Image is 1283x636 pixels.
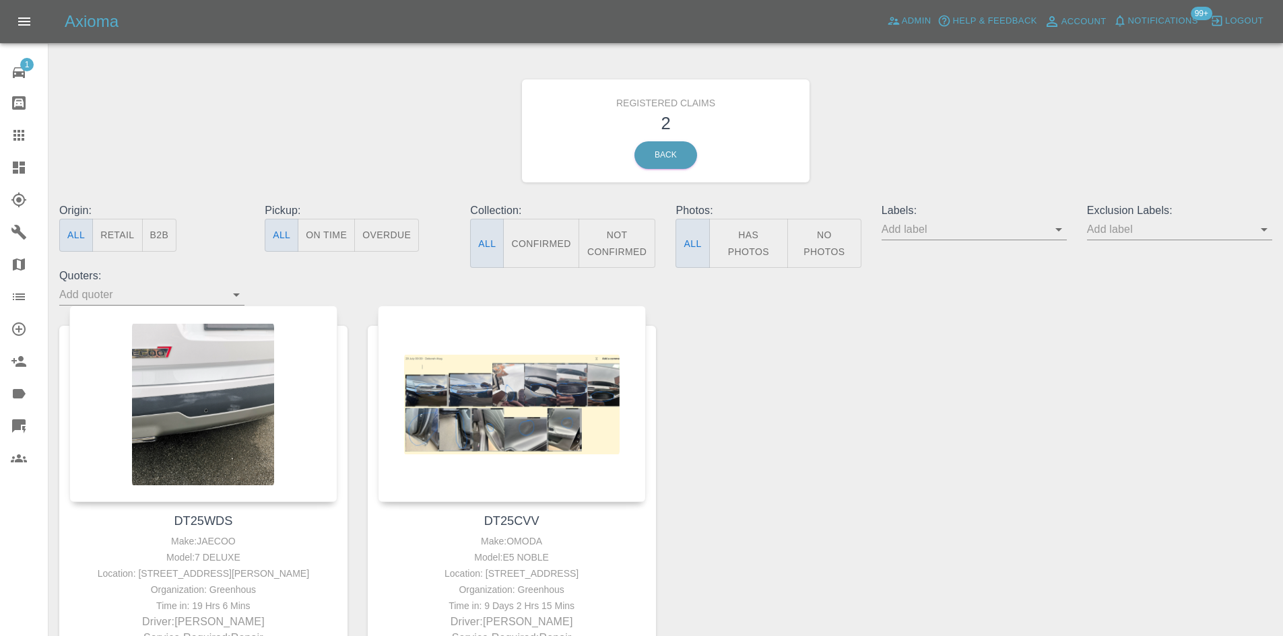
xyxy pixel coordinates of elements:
[1061,14,1107,30] span: Account
[381,565,643,581] div: Location: [STREET_ADDRESS]
[532,90,800,110] h6: Registered Claims
[902,13,931,29] span: Admin
[882,203,1067,219] p: Labels:
[73,549,334,565] div: Model: 7 DELUXE
[1049,220,1068,239] button: Open
[676,203,861,219] p: Photos:
[227,285,246,304] button: Open
[952,13,1037,29] span: Help & Feedback
[1255,220,1274,239] button: Open
[59,203,244,219] p: Origin:
[59,268,244,284] p: Quoters:
[503,219,579,268] button: Confirmed
[1110,11,1202,32] button: Notifications
[470,203,655,219] p: Collection:
[20,58,34,71] span: 1
[1191,7,1212,20] span: 99+
[1041,11,1110,32] a: Account
[634,141,697,169] a: Back
[265,219,298,252] button: All
[73,598,334,614] div: Time in: 19 Hrs 6 Mins
[73,565,334,581] div: Location: [STREET_ADDRESS][PERSON_NAME]
[381,533,643,549] div: Make: OMODA
[787,219,861,268] button: No Photos
[381,581,643,598] div: Organization: Greenhous
[484,514,539,528] a: DT25CVV
[73,533,334,549] div: Make: JAECOO
[1128,13,1198,29] span: Notifications
[934,11,1040,32] button: Help & Feedback
[59,284,224,305] input: Add quoter
[1207,11,1267,32] button: Logout
[470,219,504,268] button: All
[1087,219,1252,240] input: Add label
[884,11,935,32] a: Admin
[709,219,789,268] button: Has Photos
[73,581,334,598] div: Organization: Greenhous
[59,219,93,252] button: All
[882,219,1047,240] input: Add label
[1225,13,1263,29] span: Logout
[174,514,232,528] a: DT25WDS
[92,219,142,252] button: Retail
[1087,203,1272,219] p: Exclusion Labels:
[265,203,450,219] p: Pickup:
[298,219,355,252] button: On Time
[73,614,334,630] p: Driver: [PERSON_NAME]
[381,549,643,565] div: Model: E5 NOBLE
[381,614,643,630] p: Driver: [PERSON_NAME]
[354,219,419,252] button: Overdue
[65,11,119,32] h5: Axioma
[532,110,800,136] h3: 2
[8,5,40,38] button: Open drawer
[579,219,656,268] button: Not Confirmed
[676,219,709,268] button: All
[381,598,643,614] div: Time in: 9 Days 2 Hrs 15 Mins
[142,219,177,252] button: B2B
